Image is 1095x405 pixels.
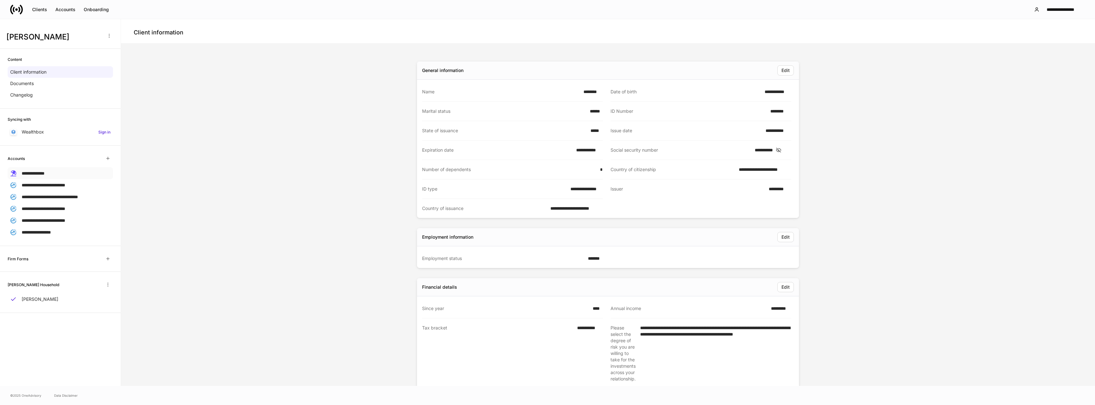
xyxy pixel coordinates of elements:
button: Edit [777,232,794,242]
div: Employment information [422,234,473,240]
div: Since year [422,305,589,312]
a: WealthboxSign in [8,126,113,138]
p: Wealthbox [22,129,44,135]
div: Social security number [611,147,751,153]
a: Client information [8,66,113,78]
h3: [PERSON_NAME] [6,32,102,42]
h6: [PERSON_NAME] Household [8,282,59,288]
div: Country of issuance [422,205,547,212]
h4: Client information [134,29,183,36]
div: Accounts [55,6,75,13]
h6: Syncing with [8,116,31,122]
h6: Content [8,56,22,62]
div: Issuer [611,186,765,192]
a: Documents [8,78,113,89]
button: Edit [777,65,794,76]
p: Client information [10,69,46,75]
div: Date of birth [611,89,761,95]
div: Edit [781,284,790,290]
div: Financial details [422,284,457,290]
h6: Firm Forms [8,256,28,262]
div: ID type [422,186,567,192]
div: Onboarding [84,6,109,13]
div: Issue date [611,127,762,134]
button: Onboarding [80,4,113,15]
button: Edit [777,282,794,292]
a: [PERSON_NAME] [8,293,113,305]
span: © 2025 OneAdvisory [10,393,41,398]
h6: Sign in [98,129,110,135]
div: Name [422,89,580,95]
div: State of issuance [422,127,587,134]
button: Clients [28,4,51,15]
div: Tax bracket [422,325,573,382]
h6: Accounts [8,155,25,162]
div: Employment status [422,255,584,262]
p: Changelog [10,92,33,98]
div: ID Number [611,108,766,114]
div: Please select the degree of risk you are willing to take for the investments across your relation... [611,325,636,382]
button: Accounts [51,4,80,15]
div: Expiration date [422,147,572,153]
div: Number of dependents [422,166,596,173]
div: Annual income [611,305,767,312]
div: Country of citizenship [611,166,735,173]
div: Edit [781,234,790,240]
div: Clients [32,6,47,13]
div: Edit [781,67,790,74]
div: General information [422,67,463,74]
a: Changelog [8,89,113,101]
div: Marital status [422,108,586,114]
a: Data Disclaimer [54,393,78,398]
p: [PERSON_NAME] [22,296,58,302]
p: Documents [10,80,34,87]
